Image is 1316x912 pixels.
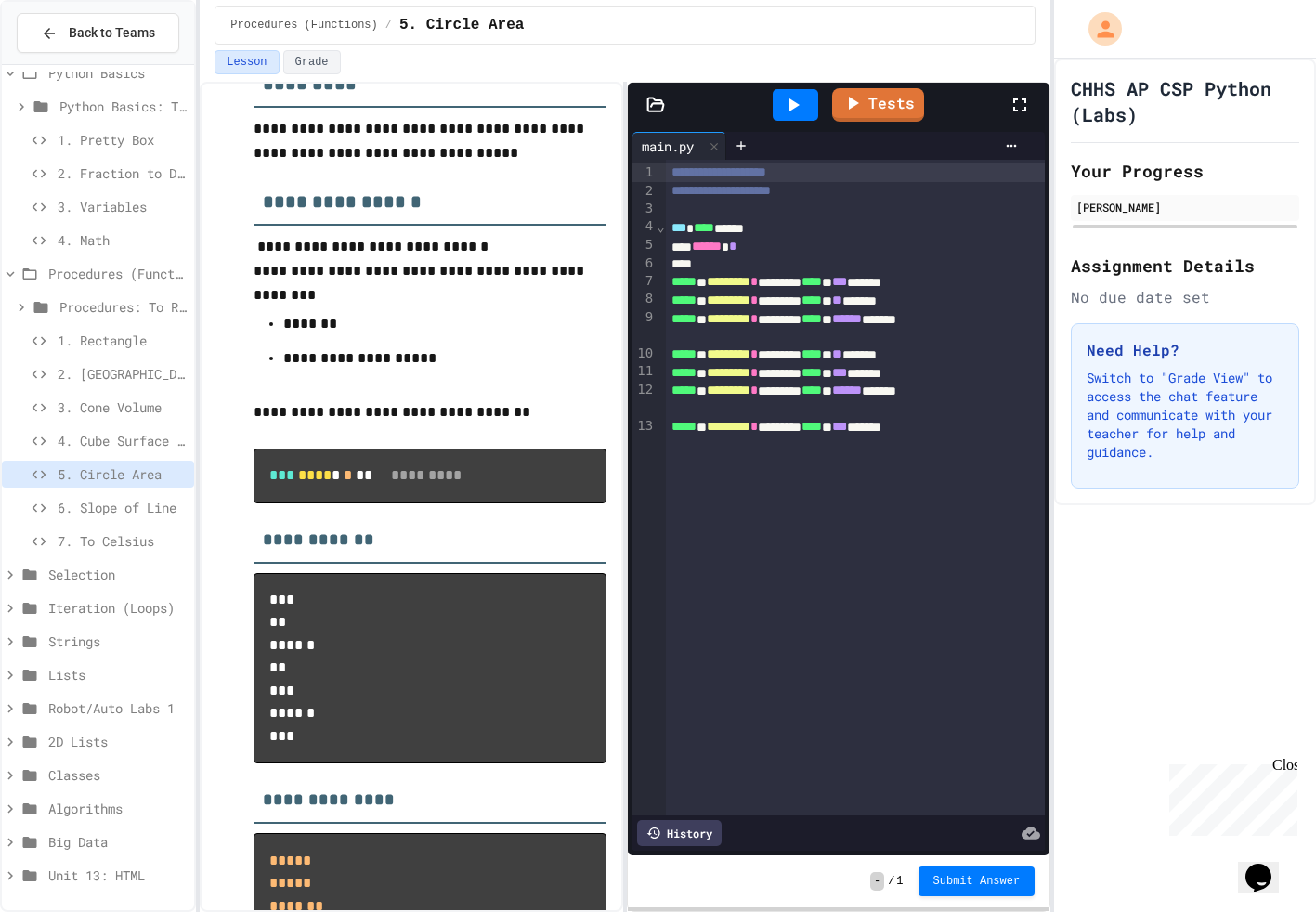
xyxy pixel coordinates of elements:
[283,50,341,74] button: Grade
[48,698,187,718] span: Robot/Auto Labs 1
[48,598,187,618] span: Iteration (Loops)
[637,820,722,846] div: History
[1071,158,1299,184] h2: Your Progress
[48,799,187,818] span: Algorithms
[215,50,279,74] button: Lesson
[48,63,187,83] span: Python Basics
[632,362,656,381] div: 11
[1069,7,1127,50] div: My Account
[632,417,656,436] div: 13
[230,18,377,33] span: Procedures (Functions)
[632,132,726,160] div: main.py
[656,219,665,234] span: Fold line
[888,874,894,889] span: /
[17,13,179,53] button: Back to Teams
[58,331,187,350] span: 1. Rectangle
[1071,253,1299,279] h2: Assignment Details
[1071,75,1299,127] h1: CHHS AP CSP Python (Labs)
[48,632,187,651] span: Strings
[832,88,924,122] a: Tests
[1162,757,1297,836] iframe: chat widget
[399,14,524,36] span: 5. Circle Area
[632,290,656,308] div: 8
[58,130,187,150] span: 1. Pretty Box
[1238,838,1297,893] iframe: chat widget
[870,872,884,891] span: -
[632,182,656,201] div: 2
[58,197,187,216] span: 3. Variables
[632,217,656,236] div: 4
[632,381,656,417] div: 12
[632,345,656,363] div: 10
[48,565,187,584] span: Selection
[58,464,187,484] span: 5. Circle Area
[632,272,656,291] div: 7
[48,765,187,785] span: Classes
[632,200,656,217] div: 3
[58,498,187,517] span: 6. Slope of Line
[58,163,187,183] span: 2. Fraction to Decimal
[1071,286,1299,308] div: No due date set
[48,665,187,684] span: Lists
[632,308,656,345] div: 9
[919,866,1036,896] button: Submit Answer
[48,866,187,885] span: Unit 13: HTML
[632,137,703,156] div: main.py
[58,230,187,250] span: 4. Math
[896,874,903,889] span: 1
[1087,369,1283,462] p: Switch to "Grade View" to access the chat feature and communicate with your teacher for help and ...
[69,23,155,43] span: Back to Teams
[632,236,656,254] div: 5
[632,254,656,272] div: 6
[933,874,1021,889] span: Submit Answer
[58,531,187,551] span: 7. To Celsius
[1076,199,1294,215] div: [PERSON_NAME]
[7,7,128,118] div: Chat with us now!Close
[59,297,187,317] span: Procedures: To Reviews
[48,832,187,852] span: Big Data
[632,163,656,182] div: 1
[385,18,392,33] span: /
[48,732,187,751] span: 2D Lists
[58,364,187,384] span: 2. [GEOGRAPHIC_DATA]
[1087,339,1283,361] h3: Need Help?
[58,397,187,417] span: 3. Cone Volume
[58,431,187,450] span: 4. Cube Surface Area
[59,97,187,116] span: Python Basics: To Reviews
[48,264,187,283] span: Procedures (Functions)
